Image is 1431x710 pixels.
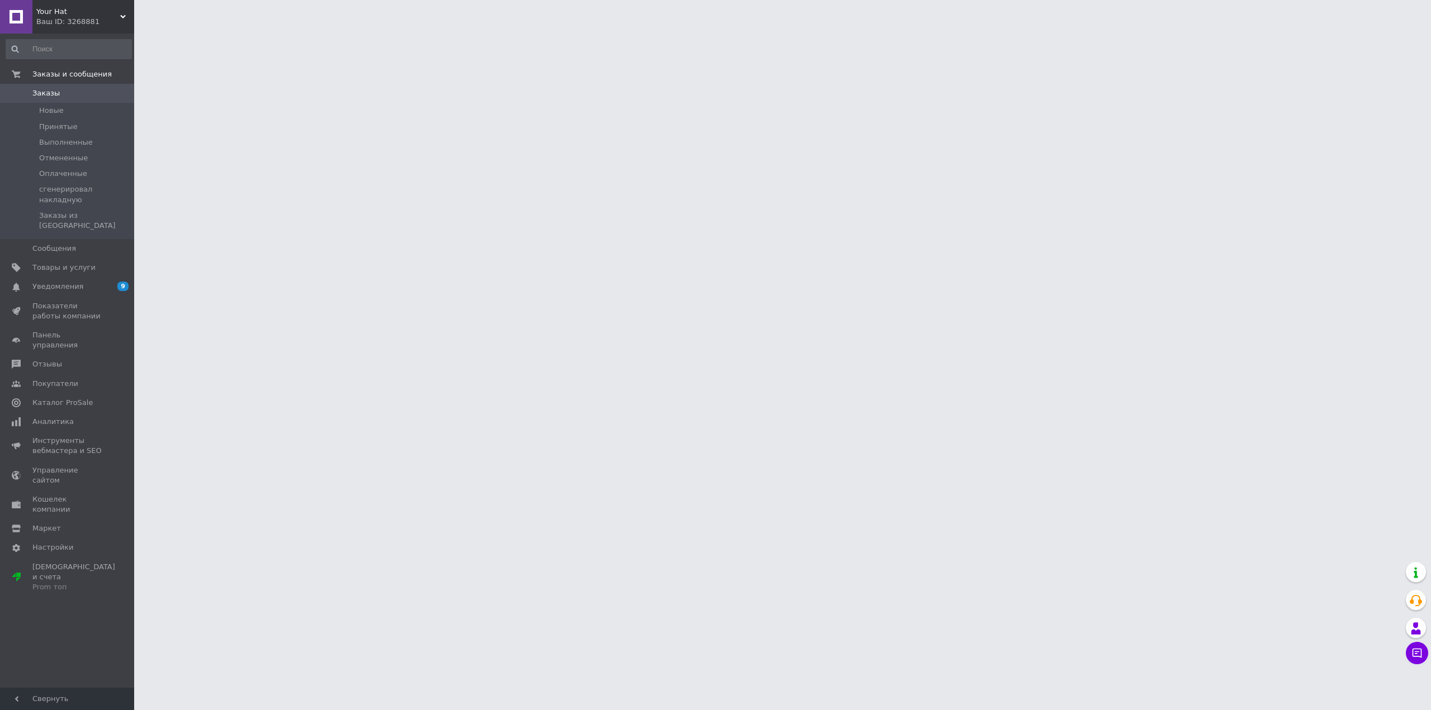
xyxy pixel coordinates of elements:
span: Заказы из [GEOGRAPHIC_DATA] [39,211,131,231]
span: Покупатели [32,379,78,389]
span: Каталог ProSale [32,398,93,408]
span: Your Hat [36,7,120,17]
span: Инструменты вебмастера и SEO [32,436,103,456]
span: Настройки [32,542,73,552]
span: Управление сайтом [32,465,103,485]
span: Уведомления [32,282,83,292]
span: Товары и услуги [32,263,96,273]
span: Заказы [32,88,60,98]
span: Отмененные [39,153,88,163]
div: Prom топ [32,582,115,592]
span: Отзывы [32,359,62,369]
span: Аналитика [32,417,74,427]
span: Сообщения [32,244,76,254]
input: Поиск [6,39,132,59]
span: Выполненные [39,137,93,147]
span: Панель управления [32,330,103,350]
span: Новые [39,106,64,116]
span: 9 [117,282,129,291]
span: Заказы и сообщения [32,69,112,79]
div: Ваш ID: 3268881 [36,17,134,27]
span: Оплаченные [39,169,87,179]
span: [DEMOGRAPHIC_DATA] и счета [32,562,115,593]
span: сгенерировал накладную [39,184,131,204]
span: Показатели работы компании [32,301,103,321]
span: Принятые [39,122,78,132]
span: Маркет [32,523,61,533]
span: Кошелек компании [32,494,103,514]
button: Чат с покупателем [1406,642,1428,664]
